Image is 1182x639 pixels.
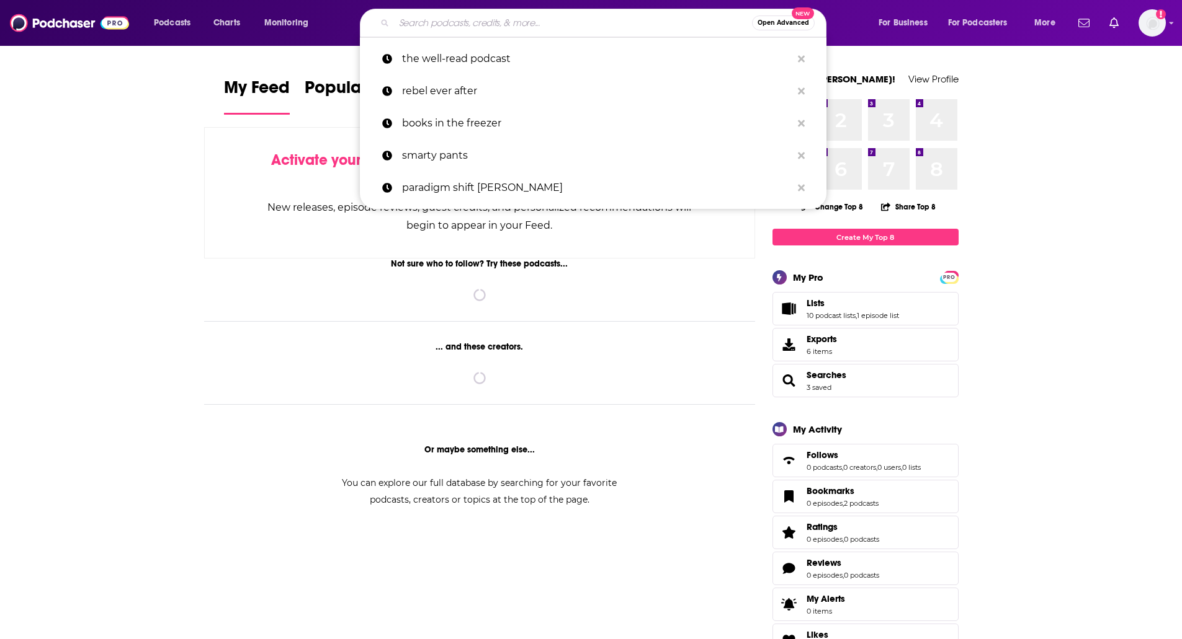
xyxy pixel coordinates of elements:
a: Ratings [777,524,802,541]
div: by following Podcasts, Creators, Lists, and other Users! [267,151,693,187]
a: smarty pants [360,139,826,172]
a: 10 podcast lists [807,311,856,320]
a: Searches [807,369,846,381]
svg: Add a profile image [1156,9,1166,19]
a: PRO [942,272,957,281]
span: , [842,463,843,472]
span: Charts [213,14,240,32]
a: 0 episodes [807,499,843,508]
span: Monitoring [264,14,308,32]
div: New releases, episode reviews, guest credits, and personalized recommendations will begin to appe... [267,198,693,234]
span: My Alerts [807,593,845,604]
div: Or maybe something else... [204,444,756,455]
button: Show profile menu [1139,9,1166,37]
span: Lists [807,297,825,309]
span: For Podcasters [948,14,1008,32]
a: Show notifications dropdown [1073,12,1095,33]
a: Follows [777,452,802,469]
span: Popular Feed [305,77,410,105]
p: smarty pants [402,139,792,172]
span: PRO [942,273,957,282]
button: open menu [1026,13,1071,33]
a: Exports [772,328,959,361]
span: , [843,535,844,544]
img: User Profile [1139,9,1166,37]
span: Reviews [772,552,959,585]
a: 0 creators [843,463,876,472]
span: Bookmarks [772,480,959,513]
a: View Profile [908,73,959,85]
p: books in the freezer [402,107,792,139]
a: My Feed [224,77,290,115]
a: Bookmarks [807,485,879,496]
a: 0 episodes [807,535,843,544]
a: Popular Feed [305,77,410,115]
a: Charts [205,13,248,33]
a: Show notifications dropdown [1104,12,1124,33]
span: , [843,499,844,508]
a: Lists [807,297,899,309]
span: For Business [879,14,928,32]
span: 0 items [807,607,845,615]
span: 6 items [807,347,837,356]
span: Exports [807,333,837,345]
span: My Feed [224,77,290,105]
a: 0 users [877,463,901,472]
span: , [856,311,857,320]
button: Share Top 8 [880,195,936,219]
span: , [843,571,844,580]
div: My Activity [793,423,842,435]
span: Activate your Feed [271,151,398,169]
p: paradigm shift craig segel [402,172,792,204]
span: Podcasts [154,14,190,32]
button: Open AdvancedNew [752,15,815,30]
div: Not sure who to follow? Try these podcasts... [204,258,756,269]
a: paradigm shift [PERSON_NAME] [360,172,826,204]
span: Ratings [772,516,959,549]
a: Create My Top 8 [772,229,959,245]
a: Ratings [807,521,879,532]
a: Reviews [777,560,802,577]
span: Follows [772,444,959,477]
div: Search podcasts, credits, & more... [372,9,838,37]
a: Lists [777,300,802,317]
span: Lists [772,292,959,325]
span: Ratings [807,521,838,532]
span: More [1034,14,1055,32]
a: Searches [777,372,802,389]
button: Change Top 8 [794,199,871,214]
a: Reviews [807,557,879,568]
span: Logged in as gabrielle.gantz [1139,9,1166,37]
span: Reviews [807,557,841,568]
a: 0 podcasts [844,535,879,544]
button: open menu [256,13,325,33]
a: the well-read podcast [360,43,826,75]
span: Open Advanced [758,20,809,26]
button: open menu [940,13,1026,33]
a: 3 saved [807,383,831,392]
a: books in the freezer [360,107,826,139]
span: New [792,7,814,19]
a: 0 lists [902,463,921,472]
a: 0 podcasts [807,463,842,472]
a: My Alerts [772,588,959,621]
input: Search podcasts, credits, & more... [394,13,752,33]
span: , [876,463,877,472]
a: 1 episode list [857,311,899,320]
p: rebel ever after [402,75,792,107]
span: , [901,463,902,472]
p: the well-read podcast [402,43,792,75]
a: 0 podcasts [844,571,879,580]
a: Welcome [PERSON_NAME]! [772,73,895,85]
a: Follows [807,449,921,461]
a: Bookmarks [777,488,802,505]
button: open menu [870,13,943,33]
span: My Alerts [777,596,802,613]
img: Podchaser - Follow, Share and Rate Podcasts [10,11,129,35]
span: Exports [777,336,802,353]
div: You can explore our full database by searching for your favorite podcasts, creators or topics at ... [327,475,632,508]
